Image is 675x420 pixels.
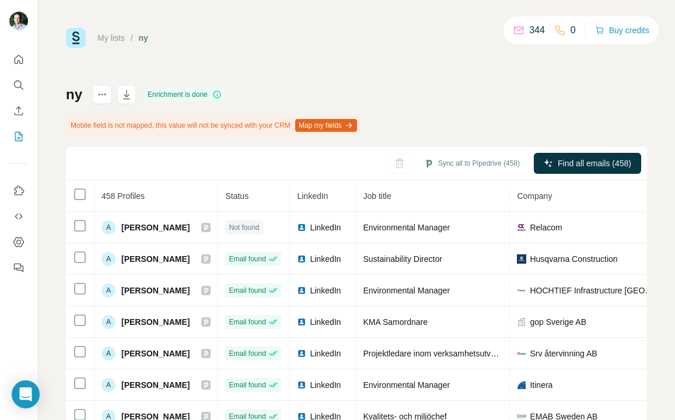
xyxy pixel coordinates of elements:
h1: ny [66,85,82,104]
span: Itinera [530,379,552,391]
img: LinkedIn logo [297,286,306,295]
div: A [102,252,116,266]
button: Use Surfe API [9,206,28,227]
span: [PERSON_NAME] [121,348,190,359]
span: 458 Profiles [102,191,145,201]
img: LinkedIn logo [297,380,306,390]
span: Email found [229,254,265,264]
img: LinkedIn logo [297,254,306,264]
img: Surfe Logo [66,28,86,48]
span: [PERSON_NAME] [121,253,190,265]
div: A [102,283,116,297]
span: KMA Samordnare [363,317,428,327]
button: Find all emails (458) [534,153,641,174]
span: LinkedIn [310,253,341,265]
span: Find all emails (458) [558,157,631,169]
span: Email found [229,285,265,296]
button: Map my fields [295,119,357,132]
img: company-logo [517,349,526,358]
button: actions [93,85,111,104]
img: Avatar [9,12,28,30]
img: LinkedIn logo [297,317,306,327]
img: company-logo [517,286,526,295]
div: Mobile field is not mapped, this value will not be synced with your CRM [66,116,359,135]
span: Environmental Manager [363,286,450,295]
span: Job title [363,191,391,201]
span: Projektledare inom verksamhetsutveckling och hållbarhet [363,349,569,358]
button: Use Surfe on LinkedIn [9,180,28,201]
span: [PERSON_NAME] [121,316,190,328]
span: LinkedIn [310,285,341,296]
div: Enrichment is done [144,87,225,101]
span: Environmental Manager [363,223,450,232]
button: Enrich CSV [9,100,28,121]
img: company-logo [517,380,526,390]
img: LinkedIn logo [297,349,306,358]
span: Sustainability Director [363,254,442,264]
img: company-logo [517,254,526,264]
p: 344 [529,23,545,37]
span: Not found [229,222,259,233]
span: Srv återvinning AB [530,348,597,359]
button: Buy credits [595,22,649,38]
button: Sync all to Pipedrive (458) [416,155,528,172]
span: gop Sverige AB [530,316,586,328]
span: Environmental Manager [363,380,450,390]
img: company-logo [517,223,526,232]
span: Email found [229,348,265,359]
div: A [102,346,116,360]
div: A [102,315,116,329]
li: / [131,32,133,44]
button: Dashboard [9,232,28,253]
span: LinkedIn [297,191,328,201]
button: Feedback [9,257,28,278]
button: Search [9,75,28,96]
span: LinkedIn [310,222,341,233]
div: ny [139,32,148,44]
div: A [102,378,116,392]
span: Company [517,191,552,201]
span: Status [225,191,249,201]
button: My lists [9,126,28,147]
img: LinkedIn logo [297,223,306,232]
a: My lists [97,33,125,43]
span: [PERSON_NAME] [121,379,190,391]
span: LinkedIn [310,348,341,359]
span: LinkedIn [310,316,341,328]
div: A [102,220,116,235]
span: Email found [229,380,265,390]
p: 0 [571,23,576,37]
span: Husqvarna Construction [530,253,617,265]
div: Open Intercom Messenger [12,380,40,408]
span: LinkedIn [310,379,341,391]
span: [PERSON_NAME] [121,285,190,296]
span: Relacom [530,222,562,233]
button: Quick start [9,49,28,70]
span: HOCHTIEF Infrastructure [GEOGRAPHIC_DATA] [GEOGRAPHIC_DATA] Filial [530,285,656,296]
span: [PERSON_NAME] [121,222,190,233]
span: Email found [229,317,265,327]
